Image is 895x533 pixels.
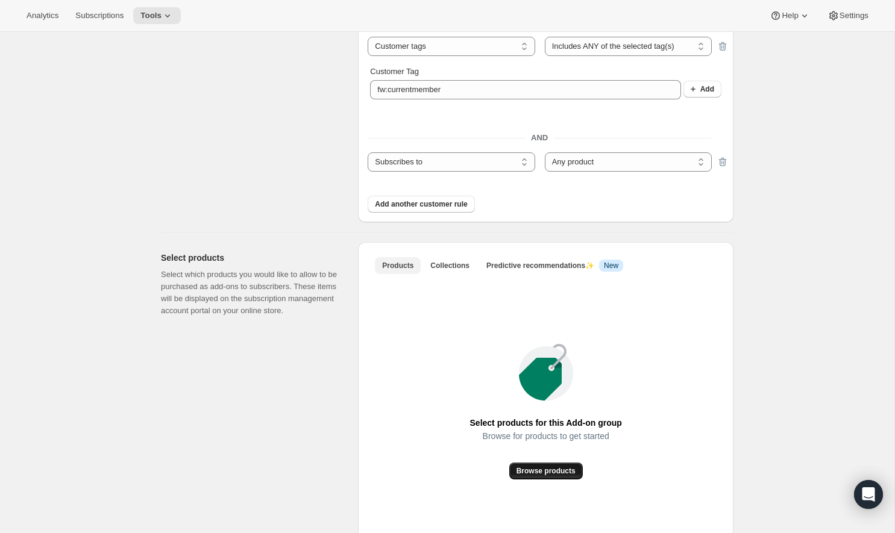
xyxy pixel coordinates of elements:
[19,7,66,24] button: Analytics
[762,7,817,24] button: Help
[430,261,469,270] span: Collections
[382,261,413,270] span: Products
[604,261,618,270] span: New
[368,196,474,213] button: Add another customer rule
[140,11,162,20] span: Tools
[854,480,883,509] div: Open Intercom Messenger
[483,428,609,444] span: Browse for products to get started
[782,11,798,20] span: Help
[68,7,131,24] button: Subscriptions
[370,67,419,76] span: Customer Tag
[27,11,58,20] span: Analytics
[820,7,876,24] button: Settings
[517,466,576,476] span: Browse products
[470,414,622,431] span: Select products for this Add-on group
[525,133,554,142] span: and
[161,269,339,317] p: Select which products you would like to allow to be purchased as add-ons to subscribers. These it...
[700,84,714,94] span: Add
[683,81,721,98] button: Add
[840,11,868,20] span: Settings
[375,199,467,209] span: Add another customer rule
[133,7,181,24] button: Tools
[509,463,583,479] button: Browse products
[486,261,594,270] span: Predictive recommendations ✨
[161,252,339,264] h2: Select products
[75,11,124,20] span: Subscriptions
